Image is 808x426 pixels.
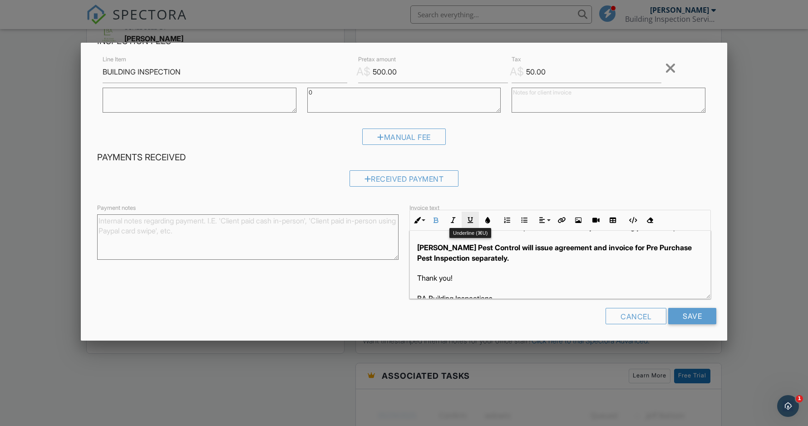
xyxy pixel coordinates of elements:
[604,212,621,229] button: Insert Table
[358,55,396,64] label: Pretax amount
[796,395,803,402] span: 1
[356,64,370,79] div: A$
[570,212,587,229] button: Insert Image (⌘P)
[97,204,136,212] label: Payment notes
[97,152,711,163] h4: Payments Received
[417,243,692,262] strong: [PERSON_NAME] Pest Control will issue agreement and invoice for Pre Purchase Pest Inspection sepa...
[510,64,524,79] div: A$
[587,212,604,229] button: Insert Video
[668,308,716,324] input: Save
[350,170,459,187] div: Received Payment
[409,204,439,212] label: Invoice text
[535,212,552,229] button: Align
[552,212,570,229] button: Insert Link (⌘K)
[641,212,658,229] button: Clear Formatting
[624,212,641,229] button: Code View
[777,395,799,417] iframe: Intercom live chat
[362,135,446,144] a: Manual Fee
[516,212,533,229] button: Unordered List
[606,308,666,324] div: Cancel
[449,228,491,238] div: Underline (⌘U)
[410,212,427,229] button: Inline Style
[512,55,521,64] label: Tax
[350,176,459,185] a: Received Payment
[362,129,446,145] div: Manual Fee
[103,55,126,64] label: Line Item
[307,88,501,113] textarea: 0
